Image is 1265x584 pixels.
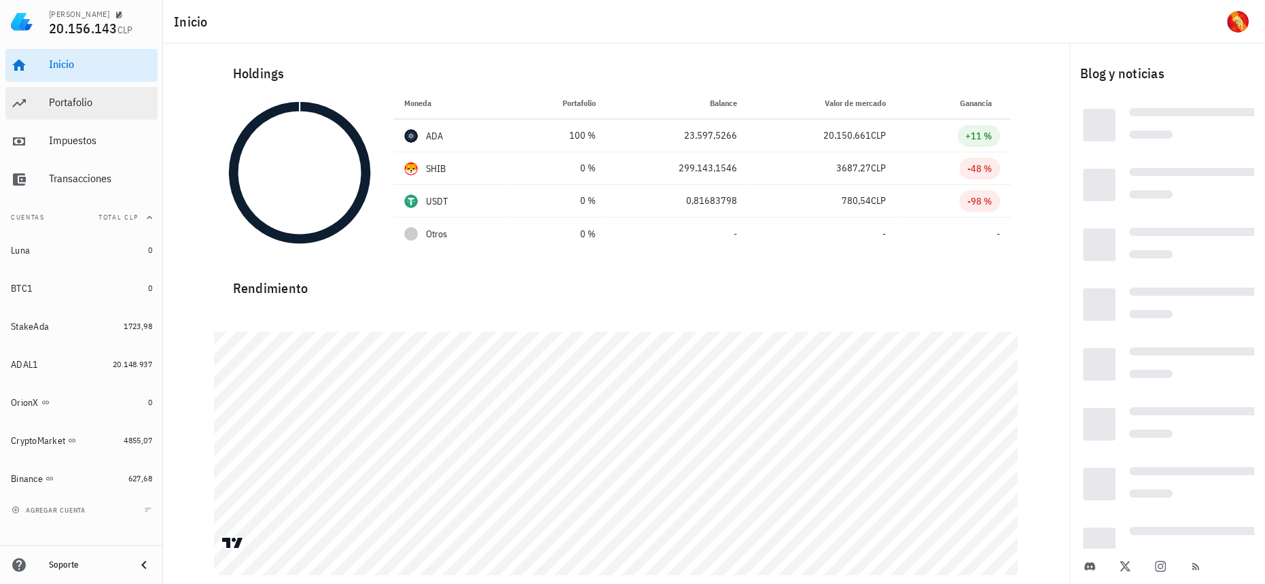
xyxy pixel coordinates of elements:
[113,359,152,369] span: 20.148.937
[5,272,158,305] a: BTC1 0
[1083,109,1116,141] div: Loading...
[49,172,152,185] div: Transacciones
[222,267,1011,299] div: Rendimiento
[871,162,886,174] span: CLP
[1083,348,1116,381] div: Loading...
[1083,288,1116,321] div: Loading...
[11,321,49,332] div: StakeAda
[1129,168,1265,180] div: Loading...
[426,227,447,241] span: Otros
[748,87,897,120] th: Valor de mercado
[426,194,448,208] div: USDT
[8,503,92,517] button: agregar cuenta
[1129,190,1173,203] div: Loading...
[1129,407,1265,419] div: Loading...
[618,128,737,143] div: 23.597,5266
[607,87,748,120] th: Balance
[174,11,213,33] h1: Inicio
[11,245,30,256] div: Luna
[404,194,418,208] div: USDT-icon
[5,125,158,158] a: Impuestos
[1129,108,1265,120] div: Loading...
[426,129,444,143] div: ADA
[965,129,992,143] div: +11 %
[1083,408,1116,441] div: Loading...
[1069,52,1265,95] div: Blog y noticias
[871,194,886,207] span: CLP
[1083,228,1116,261] div: Loading...
[520,227,596,241] div: 0 %
[118,24,133,36] span: CLP
[148,397,152,407] span: 0
[1129,430,1173,442] div: Loading...
[883,228,886,240] span: -
[510,87,607,120] th: Portafolio
[823,129,871,141] span: 20.150.661
[1129,250,1173,262] div: Loading...
[221,536,245,549] a: Charting by TradingView
[618,194,737,208] div: 0,81683798
[1129,228,1265,240] div: Loading...
[1129,527,1265,539] div: Loading...
[1129,467,1265,479] div: Loading...
[1083,528,1116,560] div: Loading...
[1129,347,1265,360] div: Loading...
[1129,131,1173,143] div: Loading...
[148,283,152,293] span: 0
[11,473,43,485] div: Binance
[124,321,152,331] span: 1723,98
[5,201,158,234] button: CuentasTotal CLP
[1129,489,1173,502] div: Loading...
[99,213,139,222] span: Total CLP
[997,228,1000,240] span: -
[124,435,152,445] span: 4855,07
[128,473,152,483] span: 627,68
[5,462,158,495] a: Binance 627,68
[1129,288,1265,300] div: Loading...
[5,49,158,82] a: Inicio
[5,163,158,196] a: Transacciones
[871,129,886,141] span: CLP
[5,424,158,457] a: CryptoMarket 4855,07
[5,310,158,343] a: StakeAda 1723,98
[49,560,125,570] div: Soporte
[960,98,1000,108] span: Ganancia
[49,9,109,20] div: [PERSON_NAME]
[520,128,596,143] div: 100 %
[49,134,152,147] div: Impuestos
[1129,310,1173,322] div: Loading...
[11,359,38,371] div: ADAL1
[967,194,992,208] div: -98 %
[1129,370,1173,382] div: Loading...
[14,506,86,515] span: agregar cuenta
[11,397,39,409] div: OrionX
[393,87,510,120] th: Moneda
[520,161,596,175] div: 0 %
[11,435,65,447] div: CryptoMarket
[222,52,1011,95] div: Holdings
[5,87,158,120] a: Portafolio
[11,283,33,294] div: BTC1
[49,96,152,109] div: Portafolio
[5,348,158,381] a: ADAL1 20.148.937
[404,162,418,175] div: SHIB-icon
[734,228,737,240] span: -
[49,58,152,71] div: Inicio
[836,162,871,174] span: 3687,27
[1083,468,1116,500] div: Loading...
[1227,11,1249,33] div: avatar
[967,162,992,175] div: -48 %
[842,194,871,207] span: 780,54
[618,161,737,175] div: 299.143,1546
[11,11,33,33] img: LedgiFi
[520,194,596,208] div: 0 %
[5,386,158,419] a: OrionX 0
[404,129,418,143] div: ADA-icon
[426,162,446,175] div: SHIB
[148,245,152,255] span: 0
[5,234,158,267] a: Luna 0
[1083,169,1116,201] div: Loading...
[49,19,118,37] span: 20.156.143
